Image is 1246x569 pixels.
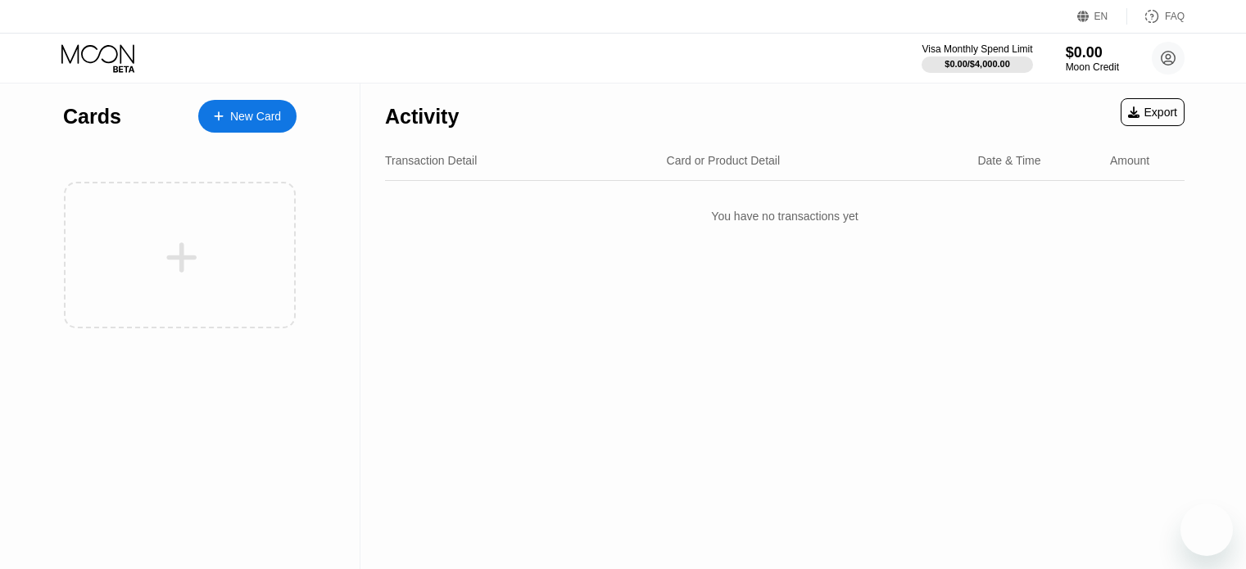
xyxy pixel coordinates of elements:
[1165,11,1185,22] div: FAQ
[1110,154,1149,167] div: Amount
[1066,44,1119,61] div: $0.00
[1077,8,1127,25] div: EN
[945,59,1010,69] div: $0.00 / $4,000.00
[230,110,281,124] div: New Card
[922,43,1032,55] div: Visa Monthly Spend Limit
[1128,106,1177,119] div: Export
[922,43,1032,73] div: Visa Monthly Spend Limit$0.00/$4,000.00
[1180,504,1233,556] iframe: Przycisk umożliwiający otwarcie okna komunikatora
[385,193,1185,239] div: You have no transactions yet
[1127,8,1185,25] div: FAQ
[1066,44,1119,73] div: $0.00Moon Credit
[385,154,477,167] div: Transaction Detail
[977,154,1040,167] div: Date & Time
[1094,11,1108,22] div: EN
[1066,61,1119,73] div: Moon Credit
[198,100,297,133] div: New Card
[667,154,781,167] div: Card or Product Detail
[385,105,459,129] div: Activity
[63,105,121,129] div: Cards
[1121,98,1185,126] div: Export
